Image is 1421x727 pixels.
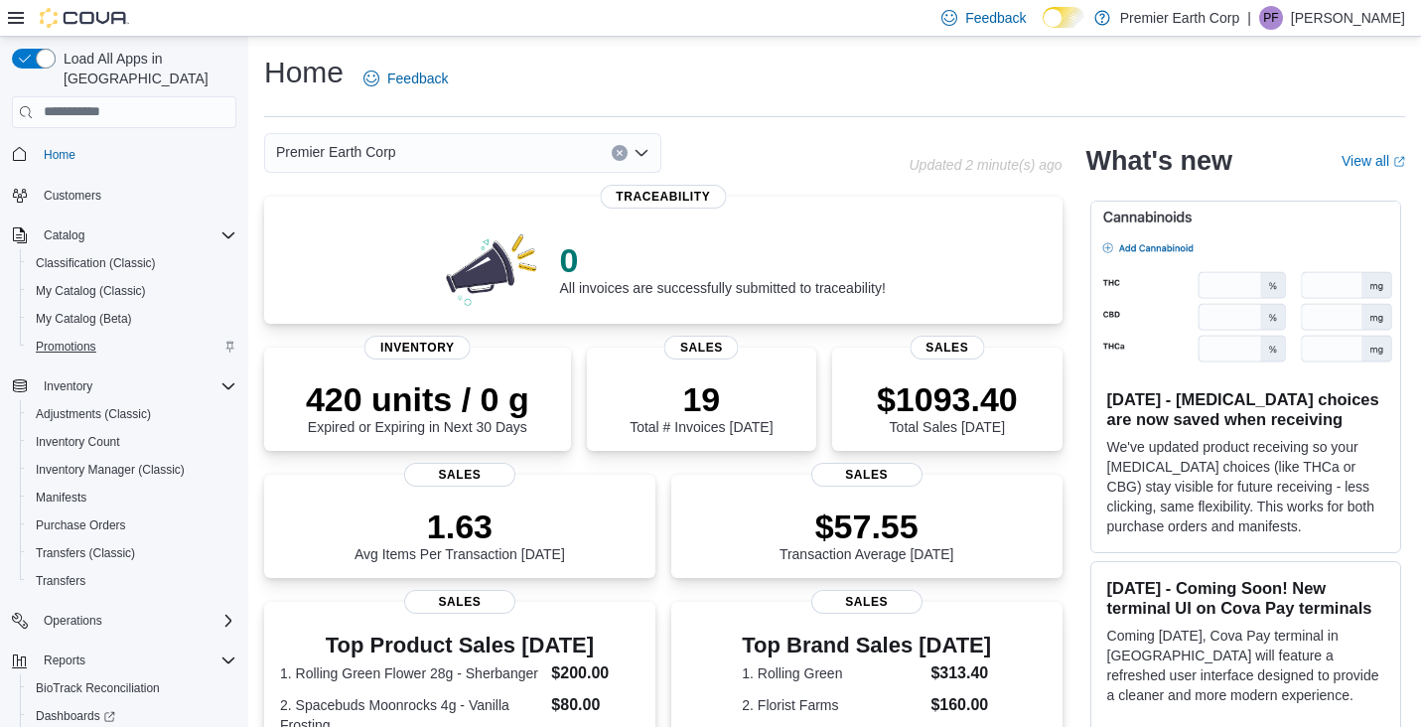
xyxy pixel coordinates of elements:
span: Inventory [364,336,471,360]
p: Premier Earth Corp [1120,6,1240,30]
span: Manifests [36,490,86,506]
span: Feedback [387,69,448,88]
span: Home [36,142,236,167]
span: Traceability [600,185,726,209]
span: Inventory Manager (Classic) [36,462,185,478]
p: 19 [630,379,773,419]
span: Adjustments (Classic) [28,402,236,426]
span: Dark Mode [1043,28,1044,29]
a: Inventory Manager (Classic) [28,458,193,482]
button: Reports [36,649,93,672]
button: Home [4,140,244,169]
span: Feedback [965,8,1026,28]
span: Purchase Orders [28,513,236,537]
button: Clear input [612,145,628,161]
a: Feedback [355,59,456,98]
span: Transfers [36,573,85,589]
a: Purchase Orders [28,513,134,537]
span: Inventory [44,378,92,394]
h3: Top Product Sales [DATE] [280,634,639,657]
button: Adjustments (Classic) [20,400,244,428]
span: Customers [36,183,236,208]
button: Inventory [36,374,100,398]
dt: 2. Florist Farms [742,695,923,715]
span: Sales [811,463,923,487]
a: BioTrack Reconciliation [28,676,168,700]
span: Promotions [36,339,96,355]
button: Purchase Orders [20,511,244,539]
span: Operations [36,609,236,633]
p: We've updated product receiving so your [MEDICAL_DATA] choices (like THCa or CBG) stay visible fo... [1107,437,1384,536]
span: My Catalog (Classic) [36,283,146,299]
p: $57.55 [780,507,954,546]
a: Classification (Classic) [28,251,164,275]
span: Transfers (Classic) [36,545,135,561]
span: Manifests [28,486,236,509]
span: Sales [811,590,923,614]
h2: What's new [1086,145,1232,177]
span: Classification (Classic) [36,255,156,271]
span: Sales [404,463,515,487]
button: Inventory Count [20,428,244,456]
span: My Catalog (Beta) [36,311,132,327]
dd: $200.00 [551,661,639,685]
span: Classification (Classic) [28,251,236,275]
a: Adjustments (Classic) [28,402,159,426]
span: Dashboards [36,708,115,724]
div: Transaction Average [DATE] [780,507,954,562]
span: Reports [44,653,85,668]
div: All invoices are successfully submitted to traceability! [559,240,885,296]
img: 0 [441,228,544,308]
button: Catalog [36,223,92,247]
button: My Catalog (Beta) [20,305,244,333]
span: Operations [44,613,102,629]
svg: External link [1393,156,1405,168]
p: 1.63 [355,507,565,546]
span: Catalog [44,227,84,243]
span: Transfers (Classic) [28,541,236,565]
p: 420 units / 0 g [306,379,529,419]
button: Reports [4,647,244,674]
h3: [DATE] - Coming Soon! New terminal UI on Cova Pay terminals [1107,578,1384,618]
h3: [DATE] - [MEDICAL_DATA] choices are now saved when receiving [1107,389,1384,429]
span: Inventory [36,374,236,398]
button: Promotions [20,333,244,361]
div: Avg Items Per Transaction [DATE] [355,507,565,562]
input: Dark Mode [1043,7,1084,28]
span: Sales [664,336,739,360]
button: Transfers (Classic) [20,539,244,567]
p: | [1247,6,1251,30]
button: Open list of options [634,145,649,161]
p: Coming [DATE], Cova Pay terminal in [GEOGRAPHIC_DATA] will feature a refreshed user interface des... [1107,626,1384,705]
span: Sales [404,590,515,614]
span: Promotions [28,335,236,359]
button: Operations [36,609,110,633]
button: Inventory [4,372,244,400]
button: BioTrack Reconciliation [20,674,244,702]
a: My Catalog (Beta) [28,307,140,331]
a: Inventory Count [28,430,128,454]
dd: $160.00 [930,693,991,717]
a: Customers [36,184,109,208]
span: Inventory Manager (Classic) [28,458,236,482]
span: BioTrack Reconciliation [28,676,236,700]
span: BioTrack Reconciliation [36,680,160,696]
span: Purchase Orders [36,517,126,533]
span: Inventory Count [28,430,236,454]
button: Transfers [20,567,244,595]
a: Manifests [28,486,94,509]
a: My Catalog (Classic) [28,279,154,303]
a: Home [36,143,83,167]
span: Customers [44,188,101,204]
div: Expired or Expiring in Next 30 Days [306,379,529,435]
a: View allExternal link [1342,153,1405,169]
span: My Catalog (Beta) [28,307,236,331]
div: Pauline Fonzi [1259,6,1283,30]
button: Catalog [4,221,244,249]
a: Transfers (Classic) [28,541,143,565]
span: My Catalog (Classic) [28,279,236,303]
span: Sales [910,336,984,360]
span: Home [44,147,75,163]
p: 0 [559,240,885,280]
dt: 1. Rolling Green [742,663,923,683]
